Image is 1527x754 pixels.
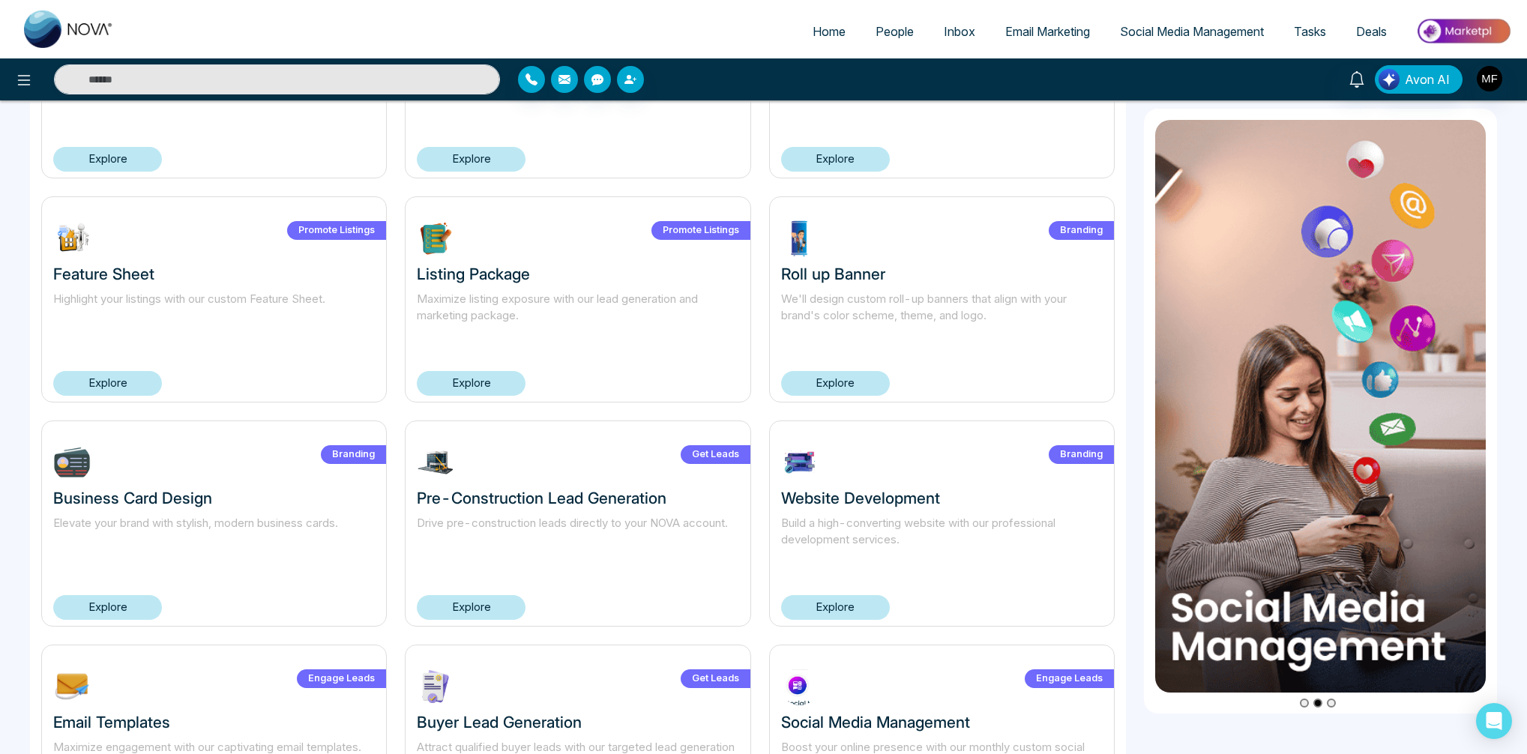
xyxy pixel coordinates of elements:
[53,371,162,396] a: Explore
[1341,17,1402,46] a: Deals
[990,17,1105,46] a: Email Marketing
[781,444,819,481] img: SW3NV1730301756.jpg
[1476,703,1512,739] div: Open Intercom Messenger
[781,291,1103,342] p: We'll design custom roll-up banners that align with your brand's color scheme, theme, and logo.
[781,515,1103,566] p: Build a high-converting website with our professional development services.
[861,17,929,46] a: People
[53,595,162,620] a: Explore
[53,291,375,342] p: Highlight your listings with our custom Feature Sheet.
[1356,24,1387,39] span: Deals
[1049,445,1114,464] label: Branding
[813,24,846,39] span: Home
[651,221,750,240] label: Promote Listings
[1005,24,1090,39] span: Email Marketing
[1294,24,1326,39] span: Tasks
[1375,65,1463,94] button: Avon AI
[929,17,990,46] a: Inbox
[417,220,454,257] img: 2AeAQ1730737045.jpg
[417,713,738,732] h3: Buyer Lead Generation
[24,10,114,48] img: Nova CRM Logo
[1049,221,1114,240] label: Branding
[53,147,162,172] a: Explore
[876,24,914,39] span: People
[781,220,819,257] img: ptdrg1732303548.jpg
[781,595,890,620] a: Explore
[417,668,454,705] img: sYAVk1730743386.jpg
[417,444,454,481] img: FsSfh1730742515.jpg
[417,265,738,283] h3: Listing Package
[1155,120,1486,693] img: item2.png
[53,668,91,705] img: NOmgJ1742393483.jpg
[781,713,1103,732] h3: Social Media Management
[781,265,1103,283] h3: Roll up Banner
[1409,14,1518,48] img: Market-place.gif
[781,489,1103,507] h3: Website Development
[1379,69,1400,90] img: Lead Flow
[417,595,525,620] a: Explore
[53,220,91,257] img: D2hWS1730737368.jpg
[1313,699,1322,708] button: Go to slide 2
[417,291,738,342] p: Maximize listing exposure with our lead generation and marketing package.
[1279,17,1341,46] a: Tasks
[297,669,386,688] label: Engage Leads
[1120,24,1264,39] span: Social Media Management
[53,713,375,732] h3: Email Templates
[321,445,386,464] label: Branding
[1327,699,1336,708] button: Go to slide 3
[798,17,861,46] a: Home
[417,147,525,172] a: Explore
[1105,17,1279,46] a: Social Media Management
[681,669,750,688] label: Get Leads
[1477,66,1502,91] img: User Avatar
[53,444,91,481] img: BbxDK1732303356.jpg
[781,668,819,705] img: xBhNT1730301685.jpg
[681,445,750,464] label: Get Leads
[1405,70,1450,88] span: Avon AI
[1300,699,1309,708] button: Go to slide 1
[417,489,738,507] h3: Pre-Construction Lead Generation
[781,371,890,396] a: Explore
[53,515,375,566] p: Elevate your brand with stylish, modern business cards.
[944,24,975,39] span: Inbox
[53,489,375,507] h3: Business Card Design
[1025,669,1114,688] label: Engage Leads
[53,265,375,283] h3: Feature Sheet
[781,147,890,172] a: Explore
[287,221,386,240] label: Promote Listings
[417,371,525,396] a: Explore
[417,515,738,566] p: Drive pre-construction leads directly to your NOVA account.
